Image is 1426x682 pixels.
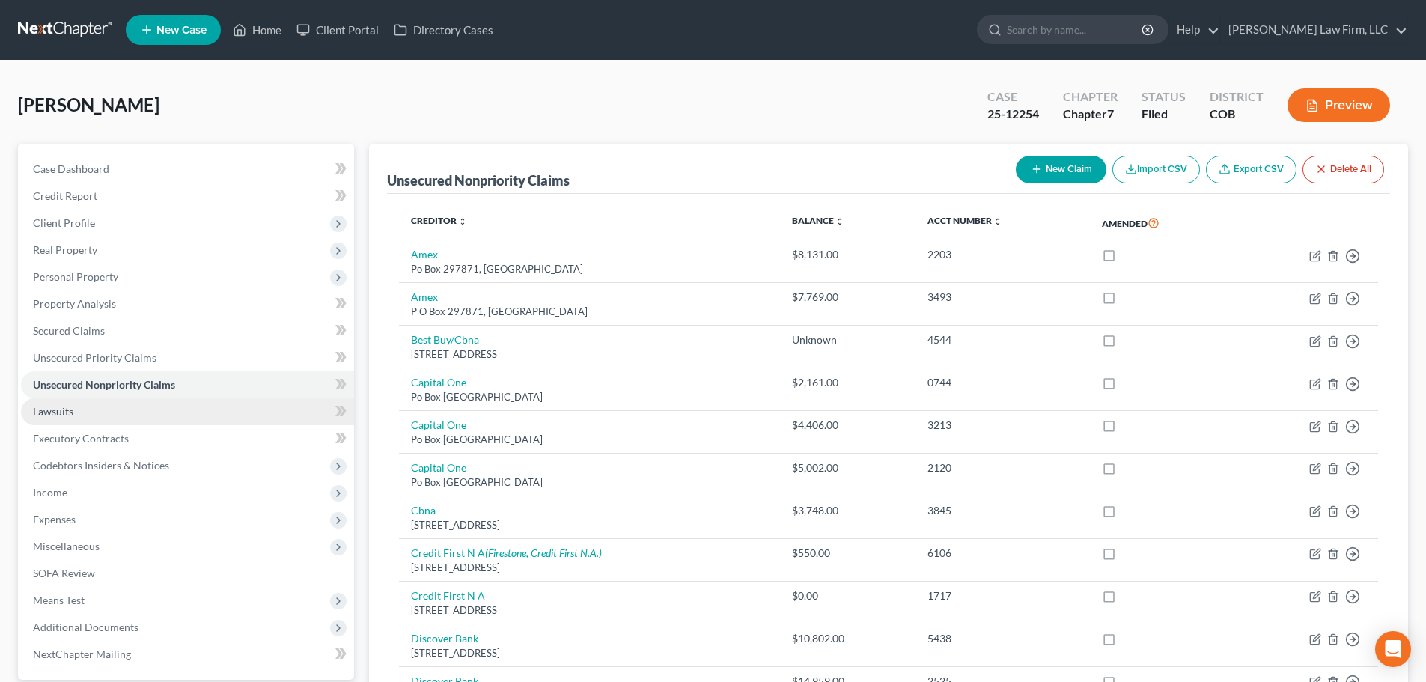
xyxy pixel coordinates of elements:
div: Status [1142,88,1186,106]
span: [PERSON_NAME] [18,94,159,115]
a: Credit First N A [411,589,485,602]
button: Import CSV [1112,156,1200,183]
button: Delete All [1302,156,1384,183]
a: SOFA Review [21,560,354,587]
button: New Claim [1016,156,1106,183]
span: Case Dashboard [33,162,109,175]
div: Open Intercom Messenger [1375,631,1411,667]
div: [STREET_ADDRESS] [411,347,768,362]
div: 3493 [927,290,1079,305]
div: $3,748.00 [792,503,904,518]
div: $550.00 [792,546,904,561]
div: Case [987,88,1039,106]
a: Balance unfold_more [792,215,844,226]
div: $10,802.00 [792,631,904,646]
div: 25-12254 [987,106,1039,123]
a: Credit First N A(Firestone, Credit First N.A.) [411,546,602,559]
span: Executory Contracts [33,432,129,445]
span: NextChapter Mailing [33,648,131,660]
i: unfold_more [835,217,844,226]
a: Executory Contracts [21,425,354,452]
span: Means Test [33,594,85,606]
span: Income [33,486,67,499]
span: New Case [156,25,207,36]
a: Secured Claims [21,317,354,344]
div: Po Box [GEOGRAPHIC_DATA] [411,433,768,447]
div: [STREET_ADDRESS] [411,561,768,575]
div: $2,161.00 [792,375,904,390]
span: Miscellaneous [33,540,100,552]
div: [STREET_ADDRESS] [411,518,768,532]
div: 5438 [927,631,1079,646]
i: (Firestone, Credit First N.A.) [485,546,602,559]
span: Property Analysis [33,297,116,310]
span: Personal Property [33,270,118,283]
div: Filed [1142,106,1186,123]
div: Chapter [1063,88,1118,106]
div: Po Box [GEOGRAPHIC_DATA] [411,475,768,490]
span: Secured Claims [33,324,105,337]
span: SOFA Review [33,567,95,579]
span: Unsecured Nonpriority Claims [33,378,175,391]
a: Capital One [411,418,466,431]
span: Codebtors Insiders & Notices [33,459,169,472]
a: Home [225,16,289,43]
a: Discover Bank [411,632,478,645]
a: Unsecured Nonpriority Claims [21,371,354,398]
a: NextChapter Mailing [21,641,354,668]
div: 1717 [927,588,1079,603]
span: Unsecured Priority Claims [33,351,156,364]
span: Credit Report [33,189,97,202]
a: Amex [411,248,438,261]
span: Client Profile [33,216,95,229]
div: Po Box [GEOGRAPHIC_DATA] [411,390,768,404]
div: Po Box 297871, [GEOGRAPHIC_DATA] [411,262,768,276]
div: District [1210,88,1264,106]
span: Lawsuits [33,405,73,418]
div: $0.00 [792,588,904,603]
div: $8,131.00 [792,247,904,262]
a: Unsecured Priority Claims [21,344,354,371]
div: $4,406.00 [792,418,904,433]
span: 7 [1107,106,1114,121]
a: Capital One [411,461,466,474]
button: Preview [1288,88,1390,122]
a: Property Analysis [21,290,354,317]
div: 3845 [927,503,1079,518]
div: Chapter [1063,106,1118,123]
a: Credit Report [21,183,354,210]
i: unfold_more [993,217,1002,226]
a: Amex [411,290,438,303]
div: COB [1210,106,1264,123]
i: unfold_more [458,217,467,226]
a: Directory Cases [386,16,501,43]
a: Lawsuits [21,398,354,425]
div: 2203 [927,247,1079,262]
a: Cbna [411,504,436,517]
div: 6106 [927,546,1079,561]
div: [STREET_ADDRESS] [411,646,768,660]
a: Capital One [411,376,466,389]
a: Help [1169,16,1219,43]
span: Additional Documents [33,621,138,633]
a: Client Portal [289,16,386,43]
div: P O Box 297871, [GEOGRAPHIC_DATA] [411,305,768,319]
a: [PERSON_NAME] Law Firm, LLC [1221,16,1407,43]
div: 4544 [927,332,1079,347]
a: Best Buy/Cbna [411,333,479,346]
div: 3213 [927,418,1079,433]
a: Export CSV [1206,156,1296,183]
span: Expenses [33,513,76,526]
div: $7,769.00 [792,290,904,305]
span: Real Property [33,243,97,256]
a: Case Dashboard [21,156,354,183]
th: Amended [1090,206,1234,240]
div: 0744 [927,375,1079,390]
div: 2120 [927,460,1079,475]
div: [STREET_ADDRESS] [411,603,768,618]
a: Creditor unfold_more [411,215,467,226]
a: Acct Number unfold_more [927,215,1002,226]
div: Unsecured Nonpriority Claims [387,171,570,189]
input: Search by name... [1007,16,1144,43]
div: Unknown [792,332,904,347]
